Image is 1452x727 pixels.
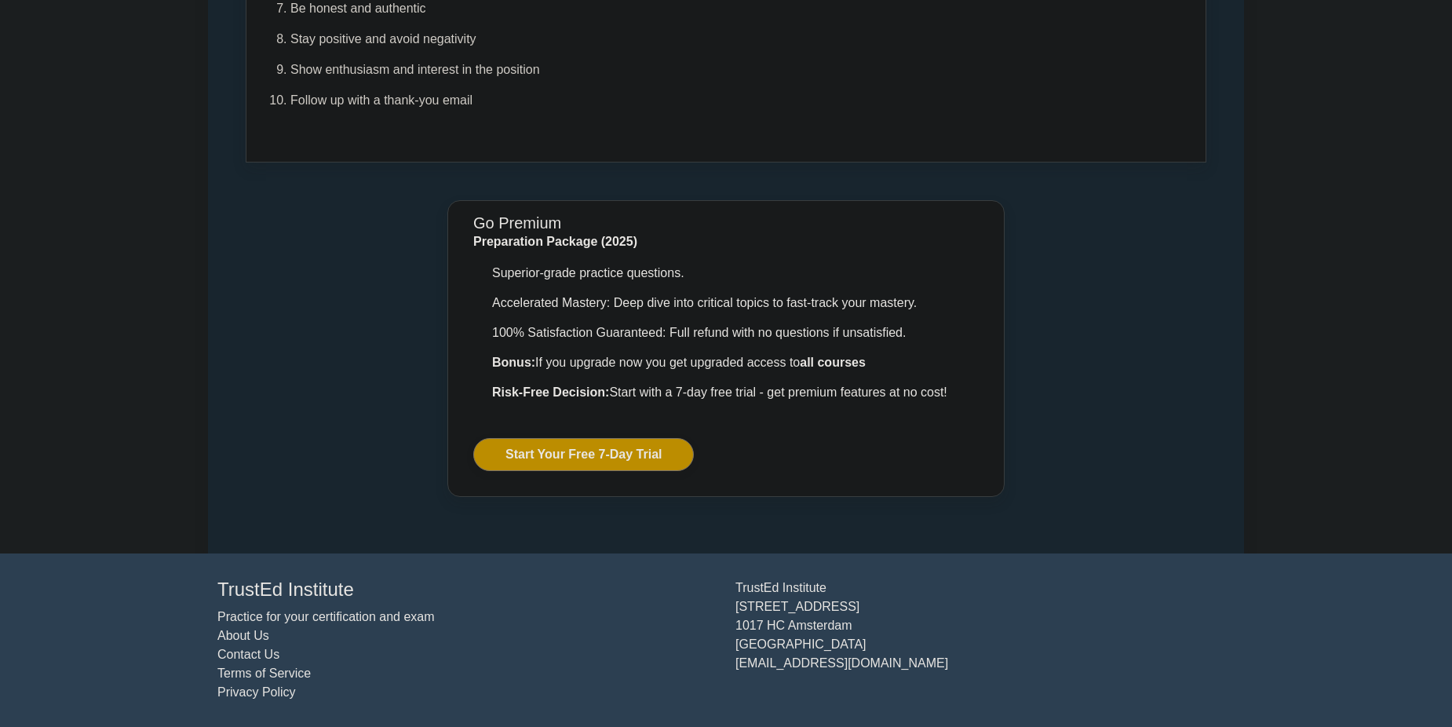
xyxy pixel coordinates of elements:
[217,610,435,623] a: Practice for your certification and exam
[290,28,707,51] li: Stay positive and avoid negativity
[217,579,717,601] h4: TrustEd Institute
[217,648,279,661] a: Contact Us
[217,667,311,680] a: Terms of Service
[473,438,694,471] a: Start Your Free 7-Day Trial
[290,90,707,112] li: Follow up with a thank-you email
[290,59,707,82] li: Show enthusiasm and interest in the position
[217,685,296,699] a: Privacy Policy
[726,579,1244,702] div: TrustEd Institute [STREET_ADDRESS] 1017 HC Amsterdam [GEOGRAPHIC_DATA] [EMAIL_ADDRESS][DOMAIN_NAME]
[217,629,269,642] a: About Us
